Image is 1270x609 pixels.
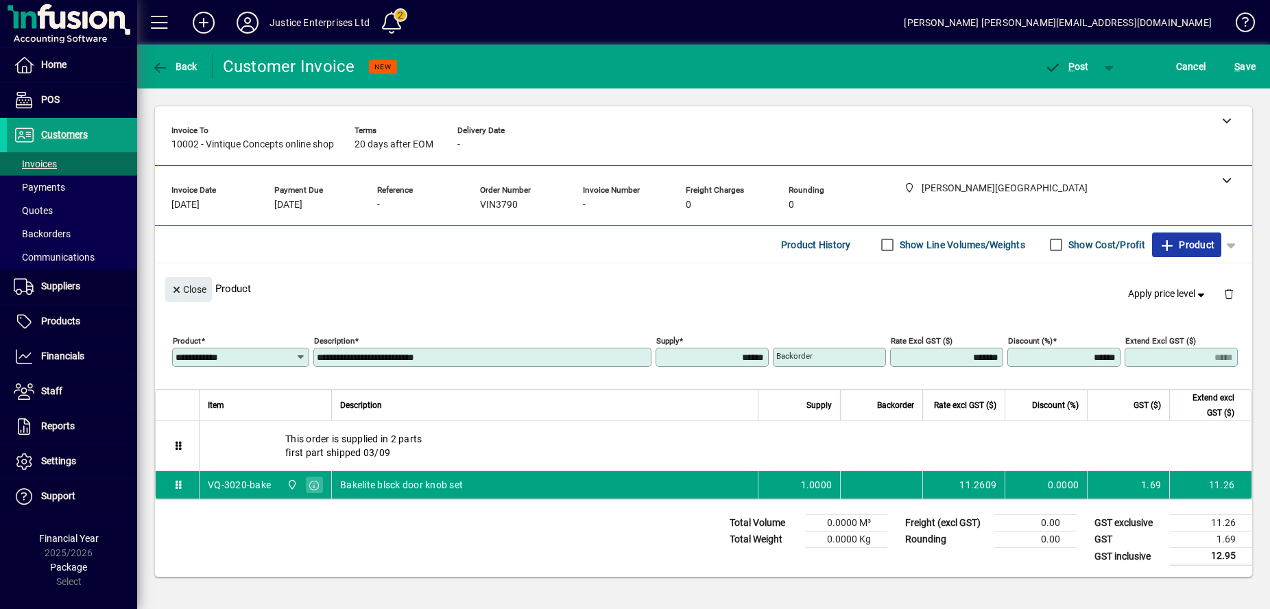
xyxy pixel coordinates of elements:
[1169,471,1251,499] td: 11.26
[223,56,355,77] div: Customer Invoice
[7,270,137,304] a: Suppliers
[14,205,53,216] span: Quotes
[7,409,137,444] a: Reports
[340,398,382,413] span: Description
[162,283,215,295] app-page-header-button: Close
[897,238,1025,252] label: Show Line Volumes/Weights
[776,351,813,361] mat-label: Backorder
[7,176,137,199] a: Payments
[274,200,302,211] span: [DATE]
[41,420,75,431] span: Reports
[1212,277,1245,310] button: Delete
[776,232,856,257] button: Product History
[723,515,805,532] td: Total Volume
[269,12,370,34] div: Justice Enterprises Ltd
[1088,548,1170,565] td: GST inclusive
[1005,471,1087,499] td: 0.0000
[1134,398,1161,413] span: GST ($)
[805,515,887,532] td: 0.0000 M³
[1088,532,1170,548] td: GST
[7,374,137,409] a: Staff
[1123,282,1213,307] button: Apply price level
[805,532,887,548] td: 0.0000 Kg
[1125,336,1196,346] mat-label: Extend excl GST ($)
[1066,238,1145,252] label: Show Cost/Profit
[226,10,269,35] button: Profile
[1008,336,1053,346] mat-label: Discount (%)
[165,277,212,302] button: Close
[931,478,996,492] div: 11.2609
[374,62,392,71] span: NEW
[155,263,1252,313] div: Product
[806,398,832,413] span: Supply
[1038,54,1096,79] button: Post
[283,477,299,492] span: henderson warehouse
[1225,3,1253,47] a: Knowledge Base
[200,421,1251,470] div: This order is supplied in 2 parts first part shipped 03/09
[686,200,691,211] span: 0
[7,246,137,269] a: Communications
[1128,287,1208,301] span: Apply price level
[7,339,137,374] a: Financials
[182,10,226,35] button: Add
[41,59,67,70] span: Home
[355,139,433,150] span: 20 days after EOM
[41,129,88,140] span: Customers
[148,54,201,79] button: Back
[152,61,197,72] span: Back
[1044,61,1089,72] span: ost
[1234,56,1256,77] span: ave
[1068,61,1075,72] span: P
[877,398,914,413] span: Backorder
[171,278,206,301] span: Close
[1170,532,1252,548] td: 1.69
[898,532,994,548] td: Rounding
[7,222,137,246] a: Backorders
[7,83,137,117] a: POS
[891,336,952,346] mat-label: Rate excl GST ($)
[41,315,80,326] span: Products
[7,444,137,479] a: Settings
[41,490,75,501] span: Support
[7,304,137,339] a: Products
[723,532,805,548] td: Total Weight
[1178,390,1234,420] span: Extend excl GST ($)
[7,152,137,176] a: Invoices
[41,385,62,396] span: Staff
[41,455,76,466] span: Settings
[171,200,200,211] span: [DATE]
[994,532,1077,548] td: 0.00
[934,398,996,413] span: Rate excl GST ($)
[583,200,586,211] span: -
[898,515,994,532] td: Freight (excl GST)
[1231,54,1259,79] button: Save
[1173,54,1210,79] button: Cancel
[994,515,1077,532] td: 0.00
[50,562,87,573] span: Package
[1170,515,1252,532] td: 11.26
[41,350,84,361] span: Financials
[656,336,679,346] mat-label: Supply
[377,200,380,211] span: -
[7,48,137,82] a: Home
[7,479,137,514] a: Support
[14,158,57,169] span: Invoices
[171,139,334,150] span: 10002 - Vintique Concepts online shop
[208,398,224,413] span: Item
[1234,61,1240,72] span: S
[39,533,99,544] span: Financial Year
[7,199,137,222] a: Quotes
[1159,234,1214,256] span: Product
[41,280,80,291] span: Suppliers
[480,200,518,211] span: VIN3790
[781,234,851,256] span: Product History
[314,336,355,346] mat-label: Description
[14,182,65,193] span: Payments
[1176,56,1206,77] span: Cancel
[801,478,832,492] span: 1.0000
[1170,548,1252,565] td: 12.95
[14,228,71,239] span: Backorders
[208,478,271,492] div: VQ-3020-bake
[173,336,201,346] mat-label: Product
[1088,515,1170,532] td: GST exclusive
